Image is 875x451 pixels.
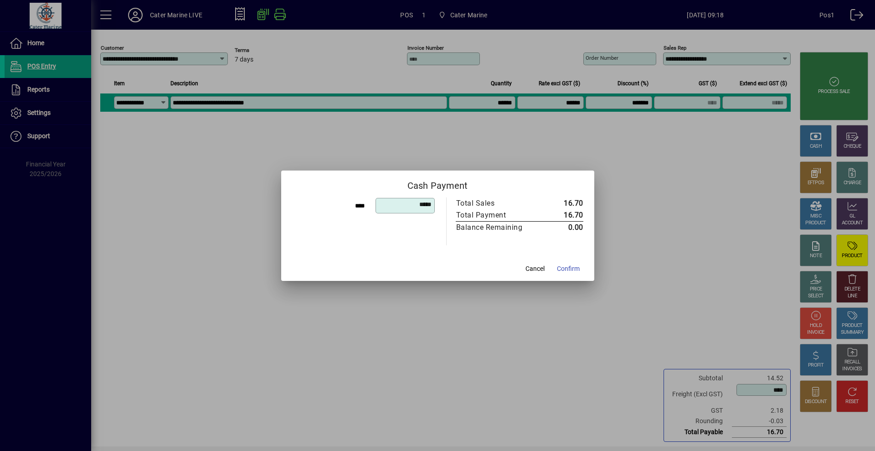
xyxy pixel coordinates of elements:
span: Cancel [525,264,545,274]
button: Cancel [520,261,550,277]
td: 16.70 [542,209,583,222]
div: Balance Remaining [456,222,533,233]
td: 16.70 [542,197,583,209]
td: Total Payment [456,209,542,222]
td: Total Sales [456,197,542,209]
span: Confirm [557,264,580,274]
td: 0.00 [542,221,583,233]
button: Confirm [553,261,583,277]
h2: Cash Payment [281,171,594,197]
